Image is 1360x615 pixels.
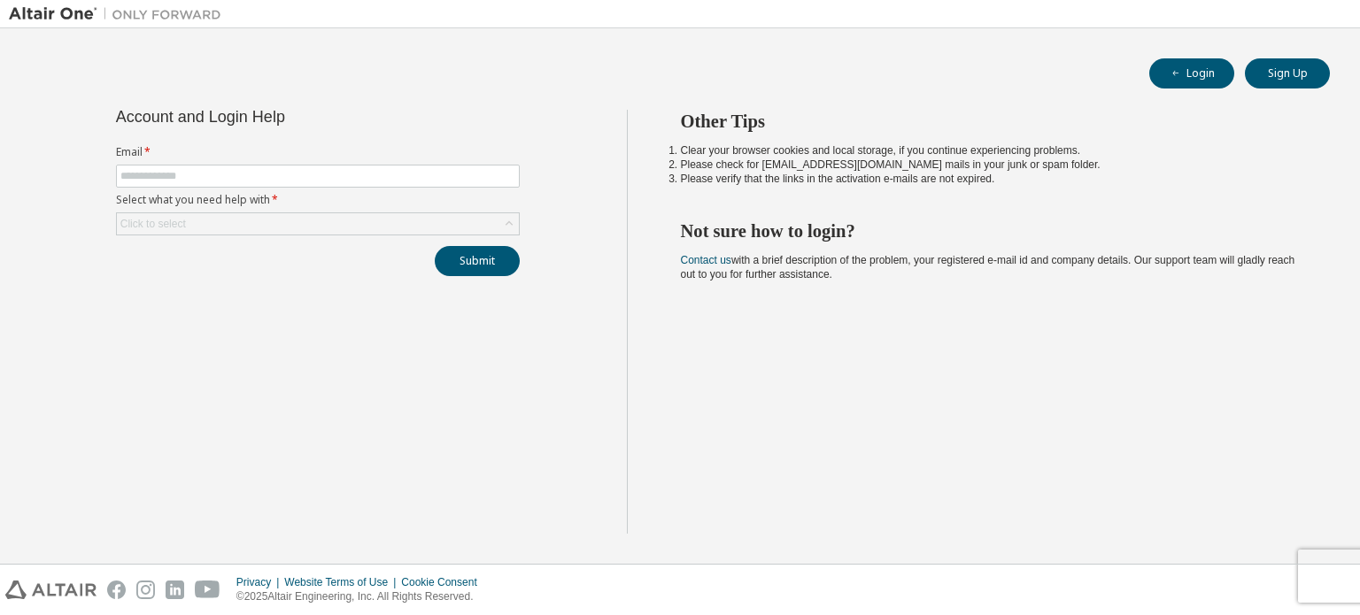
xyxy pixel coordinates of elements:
[107,580,126,599] img: facebook.svg
[9,5,230,23] img: Altair One
[435,246,520,276] button: Submit
[120,217,186,231] div: Click to select
[117,213,519,234] div: Click to select
[166,580,184,599] img: linkedin.svg
[284,575,401,589] div: Website Terms of Use
[195,580,220,599] img: youtube.svg
[681,254,1295,281] span: with a brief description of the problem, your registered e-mail id and company details. Our suppo...
[136,580,155,599] img: instagram.svg
[5,580,97,599] img: altair_logo.svg
[681,219,1299,242] h2: Not sure how to login?
[401,575,487,589] div: Cookie Consent
[116,193,520,207] label: Select what you need help with
[236,589,488,604] p: © 2025 Altair Engineering, Inc. All Rights Reserved.
[1245,58,1330,88] button: Sign Up
[681,110,1299,133] h2: Other Tips
[681,158,1299,172] li: Please check for [EMAIL_ADDRESS][DOMAIN_NAME] mails in your junk or spam folder.
[1149,58,1234,88] button: Login
[681,172,1299,186] li: Please verify that the links in the activation e-mails are not expired.
[116,110,439,124] div: Account and Login Help
[681,143,1299,158] li: Clear your browser cookies and local storage, if you continue experiencing problems.
[236,575,284,589] div: Privacy
[681,254,731,266] a: Contact us
[116,145,520,159] label: Email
